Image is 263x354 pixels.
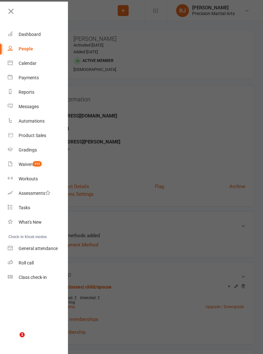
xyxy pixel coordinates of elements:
a: Reports [8,85,68,99]
div: General attendance [19,246,58,251]
div: Dashboard [19,32,41,37]
a: Product Sales [8,128,68,143]
div: Gradings [19,147,37,152]
a: Payments [8,71,68,85]
a: Messages [8,99,68,114]
a: Assessments [8,186,68,201]
div: People [19,46,33,51]
div: Reports [19,90,34,95]
div: Messages [19,104,39,109]
div: Assessments [19,191,50,196]
div: What's New [19,220,42,225]
iframe: Intercom live chat [6,332,22,348]
a: Dashboard [8,27,68,42]
div: Tasks [19,205,30,210]
a: People [8,42,68,56]
span: 111 [33,161,42,167]
a: Tasks [8,201,68,215]
a: General attendance kiosk mode [8,241,68,256]
div: Automations [19,118,45,124]
div: Roll call [19,260,34,265]
a: Waivers 111 [8,157,68,172]
a: Automations [8,114,68,128]
div: Product Sales [19,133,46,138]
div: Class check-in [19,275,47,280]
div: Waivers [19,162,34,167]
a: Workouts [8,172,68,186]
div: Calendar [19,61,37,66]
div: Workouts [19,176,38,181]
a: Gradings [8,143,68,157]
div: Payments [19,75,39,80]
a: What's New [8,215,68,229]
a: Class kiosk mode [8,270,68,285]
span: 1 [20,332,25,337]
a: Roll call [8,256,68,270]
a: Calendar [8,56,68,71]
